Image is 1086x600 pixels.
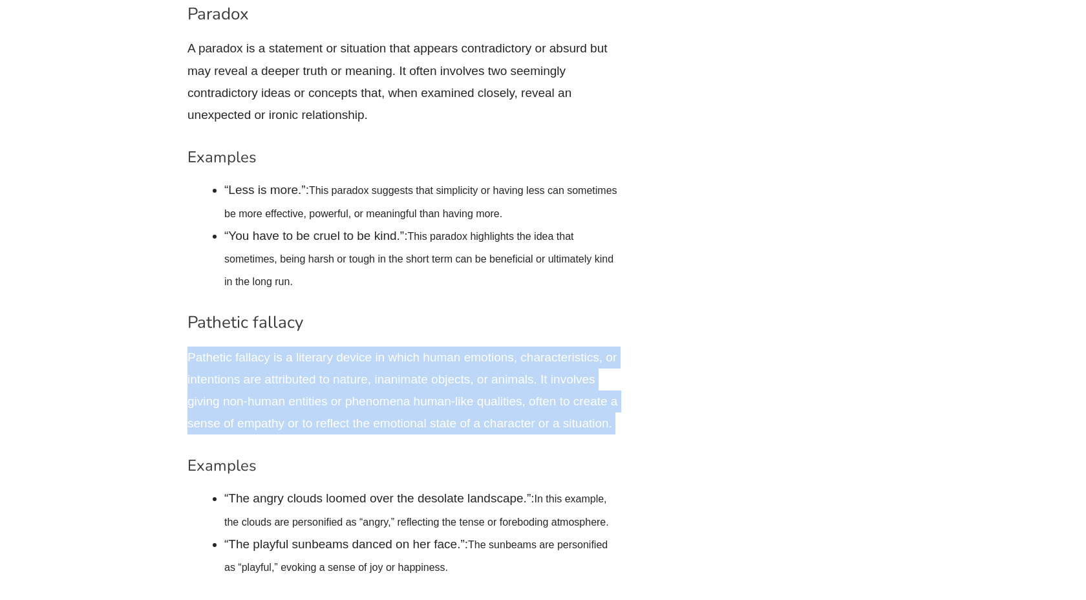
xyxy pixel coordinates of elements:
span: In this example, the clouds are personified as “angry,” reflecting the tense or foreboding atmosp... [224,493,609,527]
h3: Pathetic fallacy [187,312,621,334]
p: A paradox is a statement or situation that appears contradictory or absurd but may reveal a deepe... [187,37,621,126]
h3: Paradox [187,3,621,25]
p: Pathetic fallacy is a literary device in which human emotions, characteristics, or intentions are... [187,347,621,435]
h4: Examples [187,456,621,475]
li: “The angry clouds loomed over the desolate landscape.”: [224,487,621,533]
li: “Less is more.”: [224,179,621,224]
span: This paradox suggests that simplicity or having less can sometimes be more effective, powerful, o... [224,185,617,219]
iframe: Chat Widget [864,454,1086,600]
h4: Examples [187,148,621,167]
li: “You have to be cruel to be kind.”: [224,225,621,294]
span: This paradox highlights the idea that sometimes, being harsh or tough in the short term can be be... [224,231,613,287]
li: “The playful sunbeams danced on her face.”: [224,533,621,579]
